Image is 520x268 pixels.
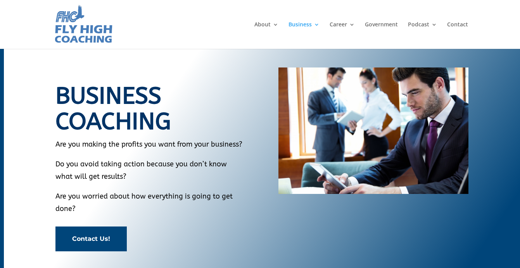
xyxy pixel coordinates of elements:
a: Contact [447,22,468,49]
img: Fly High Coaching [54,4,113,45]
span: Are you worried about how everything is going to get done? [55,192,233,213]
span: Are you making the profits you want from your business? [55,140,242,149]
a: Podcast [408,22,437,49]
img: 350460-20170322 [278,67,468,194]
span: Do you avoid taking action because you don’t know what will get results? [55,160,227,181]
a: Career [330,22,355,49]
a: Government [365,22,398,49]
a: Business [289,22,320,49]
a: About [254,22,278,49]
span: Business Coaching [55,82,171,135]
a: Contact Us! [55,227,127,251]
